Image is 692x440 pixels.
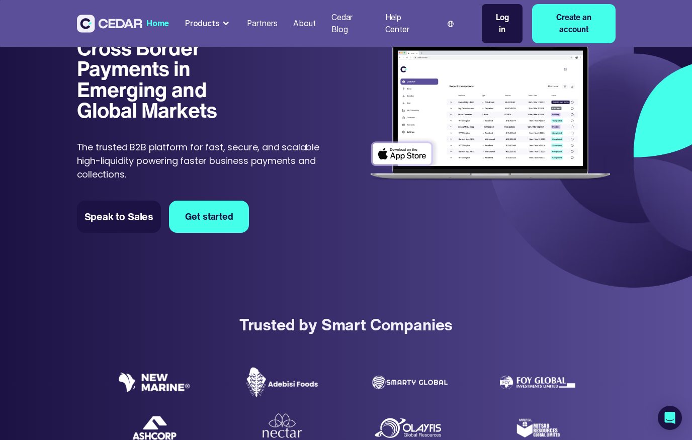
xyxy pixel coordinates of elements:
[247,18,278,30] div: Partners
[658,406,682,430] div: Open Intercom Messenger
[331,12,369,36] div: Cedar Blog
[117,372,192,392] img: New Marine logo
[142,13,173,35] a: Home
[77,140,325,181] p: The trusted B2B platform for fast, secure, and scalable high-liquidity powering faster business p...
[327,7,373,41] a: Cedar Blog
[185,18,219,30] div: Products
[381,7,429,41] a: Help Center
[448,21,454,27] img: world icon
[492,12,512,36] div: Log in
[365,17,615,187] img: Dashboard of transactions
[482,4,523,43] a: Log in
[146,18,169,30] div: Home
[77,17,226,120] h1: Simplifying Cross Border Payments in Emerging and Global Markets
[372,376,448,389] img: Smarty Global logo
[244,367,320,398] img: Adebisi Foods logo
[293,18,315,30] div: About
[77,201,161,232] a: Speak to Sales
[243,13,281,35] a: Partners
[500,376,575,389] img: Foy Global Investments Limited Logo
[289,13,319,35] a: About
[385,12,425,36] div: Help Center
[181,14,235,34] div: Products
[532,4,615,43] a: Create an account
[169,201,249,232] a: Get started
